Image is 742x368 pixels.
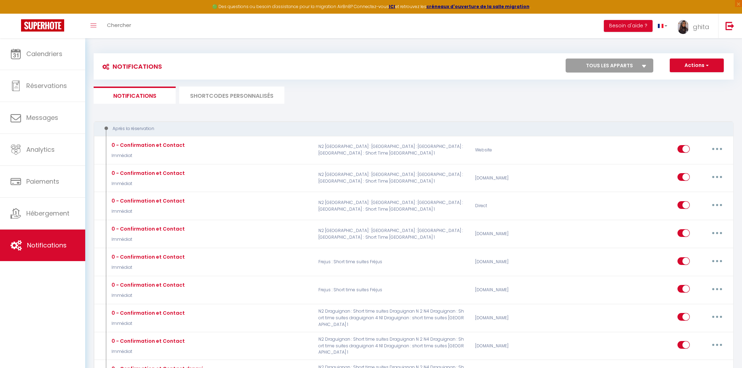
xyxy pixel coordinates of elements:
[107,21,131,29] span: Chercher
[314,224,471,244] p: N2 [GEOGRAPHIC_DATA] : [GEOGRAPHIC_DATA] : [GEOGRAPHIC_DATA] : [GEOGRAPHIC_DATA] : ·Short Time [G...
[389,4,395,9] a: ICI
[110,169,185,177] div: 0 - Confirmation et Contact
[314,196,471,216] p: N2 [GEOGRAPHIC_DATA] : [GEOGRAPHIC_DATA] : [GEOGRAPHIC_DATA] : [GEOGRAPHIC_DATA] : ·Short Time [G...
[314,140,471,160] p: N2 [GEOGRAPHIC_DATA] : [GEOGRAPHIC_DATA] : [GEOGRAPHIC_DATA] : [GEOGRAPHIC_DATA] : ·Short Time [G...
[426,4,529,9] a: créneaux d'ouverture de la salle migration
[673,14,718,38] a: ... ghita
[110,309,185,317] div: 0 - Confirmation et Contact
[471,336,575,356] div: [DOMAIN_NAME]
[110,208,185,215] p: Immédiat
[26,113,58,122] span: Messages
[314,168,471,188] p: N2 [GEOGRAPHIC_DATA] : [GEOGRAPHIC_DATA] : [GEOGRAPHIC_DATA] : [GEOGRAPHIC_DATA] : ·Short Time [G...
[110,281,185,289] div: 0 - Confirmation et Contact
[471,168,575,188] div: [DOMAIN_NAME]
[471,196,575,216] div: Direct
[27,241,67,250] span: Notifications
[604,20,653,32] button: Besoin d'aide ?
[26,177,59,186] span: Paiements
[102,14,136,38] a: Chercher
[26,209,69,218] span: Hébergement
[26,145,55,154] span: Analytics
[314,280,471,300] p: Frejus : Short time suites Fréjus
[110,253,185,261] div: 0 - Confirmation et Contact
[314,336,471,356] p: N2 Draguignan : Short time suites Draguignan N 2 N4 Draguignan : Short time suites draguignan 4 N...
[110,225,185,233] div: 0 - Confirmation et Contact
[471,280,575,300] div: [DOMAIN_NAME]
[26,81,67,90] span: Réservations
[471,224,575,244] div: [DOMAIN_NAME]
[693,22,709,31] span: ghita
[110,152,185,159] p: Immédiat
[314,308,471,328] p: N2 Draguignan : Short time suites Draguignan N 2 N4 Draguignan : Short time suites draguignan 4 N...
[110,292,185,299] p: Immédiat
[26,49,62,58] span: Calendriers
[471,252,575,272] div: [DOMAIN_NAME]
[110,236,185,243] p: Immédiat
[726,21,734,30] img: logout
[314,252,471,272] p: Frejus : Short time suites Fréjus
[179,87,284,104] li: SHORTCODES PERSONNALISÉS
[94,87,176,104] li: Notifications
[670,59,724,73] button: Actions
[110,264,185,271] p: Immédiat
[110,320,185,327] p: Immédiat
[99,59,162,74] h3: Notifications
[678,20,688,34] img: ...
[110,180,185,187] p: Immédiat
[110,337,185,345] div: 0 - Confirmation et Contact
[110,348,185,355] p: Immédiat
[471,308,575,328] div: [DOMAIN_NAME]
[110,141,185,149] div: 0 - Confirmation et Contact
[471,140,575,160] div: Website
[21,19,64,32] img: Super Booking
[110,197,185,205] div: 0 - Confirmation et Contact
[100,125,715,132] div: Après la réservation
